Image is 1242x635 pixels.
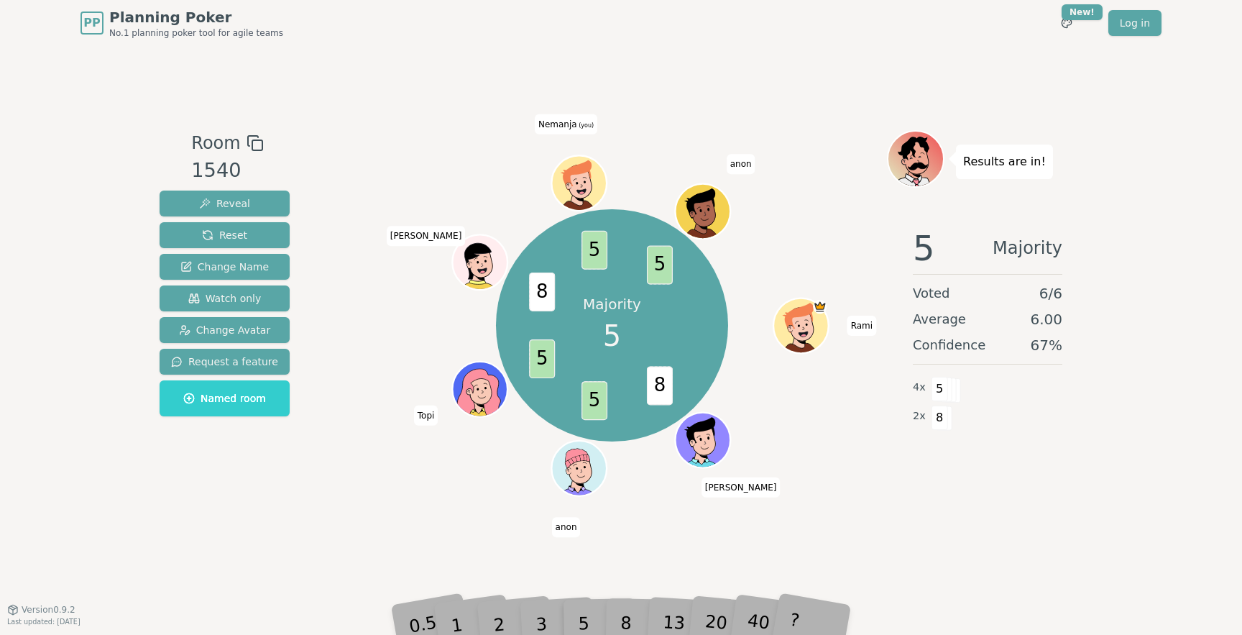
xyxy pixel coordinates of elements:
span: 5 [931,377,948,401]
span: Planning Poker [109,7,283,27]
span: Change Avatar [179,323,271,337]
span: 5 [582,231,608,270]
p: Majority [583,294,641,314]
span: Request a feature [171,355,278,369]
div: New! [1062,4,1103,20]
span: Named room [183,391,266,406]
span: Click to change your name [552,517,581,537]
span: No.1 planning poker tool for agile teams [109,27,283,39]
div: 1540 [191,156,263,186]
span: 6.00 [1030,309,1062,329]
a: PPPlanning PokerNo.1 planning poker tool for agile teams [80,7,283,39]
span: Click to change your name [701,478,781,498]
span: Majority [993,231,1062,265]
a: Log in [1108,10,1161,36]
button: Change Name [160,254,290,280]
span: Voted [913,283,950,303]
button: Reset [160,222,290,248]
span: Click to change your name [727,154,755,174]
span: Click to change your name [387,226,466,246]
span: 8 [530,273,556,311]
span: Reset [202,228,247,242]
button: Request a feature [160,349,290,375]
span: Watch only [188,291,262,306]
span: 5 [913,231,935,265]
span: Reveal [199,196,250,211]
span: Click to change your name [847,316,876,336]
span: Room [191,130,240,156]
span: 5 [530,339,556,378]
span: 2 x [913,408,926,424]
span: 5 [647,246,673,285]
button: Version0.9.2 [7,604,75,616]
span: 8 [647,367,673,406]
span: 5 [582,382,608,421]
span: Change Name [180,260,269,274]
span: Rami is the host [814,300,827,314]
button: Reveal [160,191,290,216]
button: Named room [160,380,290,416]
span: 8 [931,406,948,430]
span: PP [83,14,100,32]
span: 67 % [1031,335,1062,355]
span: 4 x [913,380,926,396]
p: Results are in! [963,152,1046,172]
span: Average [913,309,966,329]
button: Click to change your avatar [553,157,605,209]
span: Version 0.9.2 [22,604,75,616]
span: (you) [577,122,594,129]
span: 6 / 6 [1039,283,1062,303]
button: Watch only [160,285,290,311]
span: Confidence [913,335,985,355]
button: Change Avatar [160,317,290,343]
span: Click to change your name [414,406,438,426]
span: Last updated: [DATE] [7,618,80,626]
span: 5 [603,314,621,357]
span: Click to change your name [535,114,597,134]
button: New! [1054,10,1080,36]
